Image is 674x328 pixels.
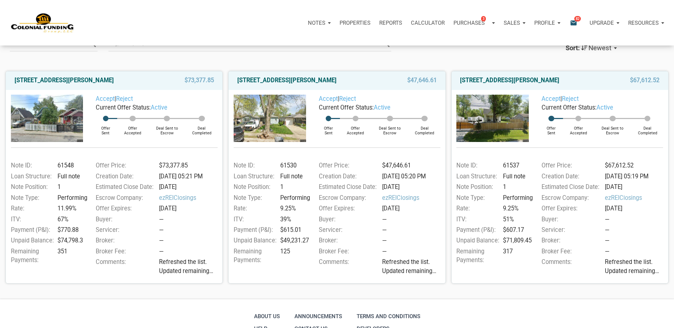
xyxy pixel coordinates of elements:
[594,121,631,135] div: Deal Sent to Escrow
[630,76,659,85] span: $67,612.52
[380,161,444,170] div: $47,646.61
[538,183,602,191] div: Estimated Close Date:
[501,161,533,170] div: 61537
[7,226,55,234] div: Payment (P&I):
[92,236,156,245] div: Broker:
[562,95,579,102] a: Reject
[605,226,667,234] div: —
[308,20,325,26] p: Notes
[159,226,221,234] div: —
[501,183,533,191] div: 1
[92,215,156,224] div: Buyer:
[92,247,156,256] div: Broker Fee:
[382,236,444,245] div: —
[501,247,533,265] div: 317
[7,161,55,170] div: Note ID:
[278,236,310,245] div: $49,231.27
[481,16,486,21] span: 3
[460,76,559,85] a: [STREET_ADDRESS][PERSON_NAME]
[315,236,380,245] div: Broker:
[382,258,444,276] span: Refreshed the list. Updated remaining payments on a few notes. We have 8 notes available for purc...
[538,215,602,224] div: Buyer:
[585,12,624,34] a: Upgrade
[96,95,133,102] span: |
[605,236,667,245] div: —
[605,194,667,202] span: ezREIClosings
[590,20,614,26] p: Upgrade
[355,310,422,323] a: Terms and conditions
[453,194,500,202] div: Note Type:
[380,183,444,191] div: [DATE]
[534,20,555,26] p: Profile
[7,194,55,202] div: Note Type:
[278,194,310,202] div: Performing
[234,95,306,142] img: 575873
[237,76,337,85] a: [STREET_ADDRESS][PERSON_NAME]
[538,236,602,245] div: Broker:
[453,236,500,245] div: Unpaid Balance:
[499,12,530,34] button: Sales
[538,172,602,181] div: Creation Date:
[340,20,370,26] p: Properties
[319,95,356,102] span: |
[230,247,278,265] div: Remaining Payments:
[540,121,563,135] div: Offer Sent
[11,95,83,142] img: 576834
[501,172,533,181] div: Full note
[605,215,667,224] div: —
[456,95,529,142] img: 576457
[159,248,164,255] span: —
[55,183,87,191] div: 1
[55,226,87,234] div: $770.88
[407,12,449,34] a: Calculator
[382,194,444,202] span: ezREIClosings
[94,121,117,135] div: Offer Sent
[157,183,221,191] div: [DATE]
[315,204,380,213] div: Offer Expires:
[538,258,602,278] div: Comments:
[339,95,356,102] a: Reject
[278,215,310,224] div: 39%
[159,236,221,245] div: —
[530,12,565,34] button: Profile
[116,95,133,102] a: Reject
[230,172,278,181] div: Loan Structure:
[278,172,310,181] div: Full note
[159,258,221,276] span: Refreshed the list. Updated remaining payments on a few notes. We have 8 notes available for purc...
[371,121,409,135] div: Deal Sent to Escrow
[230,183,278,191] div: Note Position:
[409,121,440,135] div: Deal Completed
[159,215,221,224] div: —
[92,204,156,213] div: Offer Expires:
[92,226,156,234] div: Servicer:
[230,215,278,224] div: ITV:
[449,12,499,34] button: Purchases3
[624,12,669,34] a: Resources
[157,204,221,213] div: [DATE]
[7,172,55,181] div: Loan Structure:
[538,194,602,202] div: Escrow Company:
[55,161,87,170] div: 61548
[411,20,445,26] p: Calculator
[453,226,500,234] div: Payment (P&I):
[92,194,156,202] div: Escrow Company:
[574,16,581,21] span: 82
[315,247,380,256] div: Broker Fee:
[315,161,380,170] div: Offer Price:
[538,161,602,170] div: Offer Price:
[278,226,310,234] div: $615.01
[148,121,186,135] div: Deal Sent to Escrow
[55,215,87,224] div: 67%
[7,236,55,245] div: Unpaid Balance:
[315,258,380,278] div: Comments:
[55,172,87,181] div: Full note
[186,121,218,135] div: Deal Completed
[230,161,278,170] div: Note ID:
[501,204,533,213] div: 9.25%
[319,104,374,111] span: Current Offer Status:
[55,194,87,202] div: Performing
[558,39,625,58] button: Sort:Newest
[602,172,667,181] div: [DATE] 05:19 PM
[602,204,667,213] div: [DATE]
[538,204,602,213] div: Offer Expires:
